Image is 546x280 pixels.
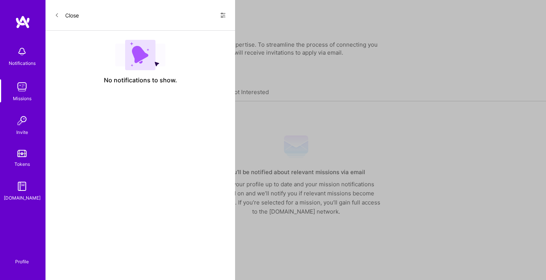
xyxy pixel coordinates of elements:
img: guide book [14,179,30,194]
div: Missions [13,94,31,102]
img: logo [15,15,30,29]
div: Tokens [14,160,30,168]
div: Profile [15,258,29,265]
img: tokens [17,150,27,157]
a: Profile [13,250,31,265]
img: bell [14,44,30,59]
img: teamwork [14,79,30,94]
img: empty [115,40,165,70]
div: Notifications [9,59,36,67]
div: Invite [16,128,28,136]
span: No notifications to show. [104,76,177,84]
button: Close [55,9,79,21]
div: [DOMAIN_NAME] [4,194,41,202]
img: Invite [14,113,30,128]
